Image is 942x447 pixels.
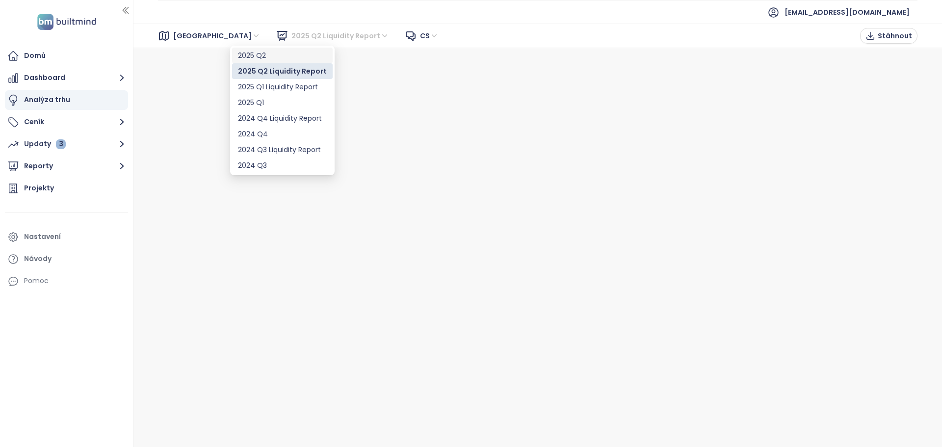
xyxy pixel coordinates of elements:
[5,112,128,132] button: Ceník
[5,271,128,291] div: Pomoc
[5,46,128,66] a: Domů
[5,134,128,154] button: Updaty 3
[24,138,66,150] div: Updaty
[5,90,128,110] a: Analýza trhu
[238,97,327,108] div: 2025 Q1
[24,253,52,265] div: Návody
[173,28,261,43] span: Praha
[785,0,910,24] span: [EMAIL_ADDRESS][DOMAIN_NAME]
[5,157,128,176] button: Reporty
[5,227,128,247] a: Nastavení
[24,94,70,106] div: Analýza trhu
[56,139,66,149] div: 3
[878,30,912,41] span: Stáhnout
[238,113,327,124] div: 2024 Q4 Liquidity Report
[5,249,128,269] a: Návody
[232,158,333,173] div: 2024 Q3
[238,50,327,61] div: 2025 Q2
[5,68,128,88] button: Dashboard
[291,28,389,43] span: 2025 Q2 Liquidity Report
[232,126,333,142] div: 2024 Q4
[24,182,54,194] div: Projekty
[238,160,327,171] div: 2024 Q3
[238,129,327,139] div: 2024 Q4
[860,28,917,44] button: Stáhnout
[5,179,128,198] a: Projekty
[232,110,333,126] div: 2024 Q4 Liquidity Report
[24,50,46,62] div: Domů
[232,95,333,110] div: 2025 Q1
[238,66,327,77] div: 2025 Q2 Liquidity Report
[232,63,333,79] div: 2025 Q2 Liquidity Report
[232,142,333,158] div: 2024 Q3 Liquidity Report
[232,79,333,95] div: 2025 Q1 Liquidity Report
[34,12,99,32] img: logo
[24,275,49,287] div: Pomoc
[420,28,439,43] span: cs
[238,81,327,92] div: 2025 Q1 Liquidity Report
[24,231,61,243] div: Nastavení
[238,144,327,155] div: 2024 Q3 Liquidity Report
